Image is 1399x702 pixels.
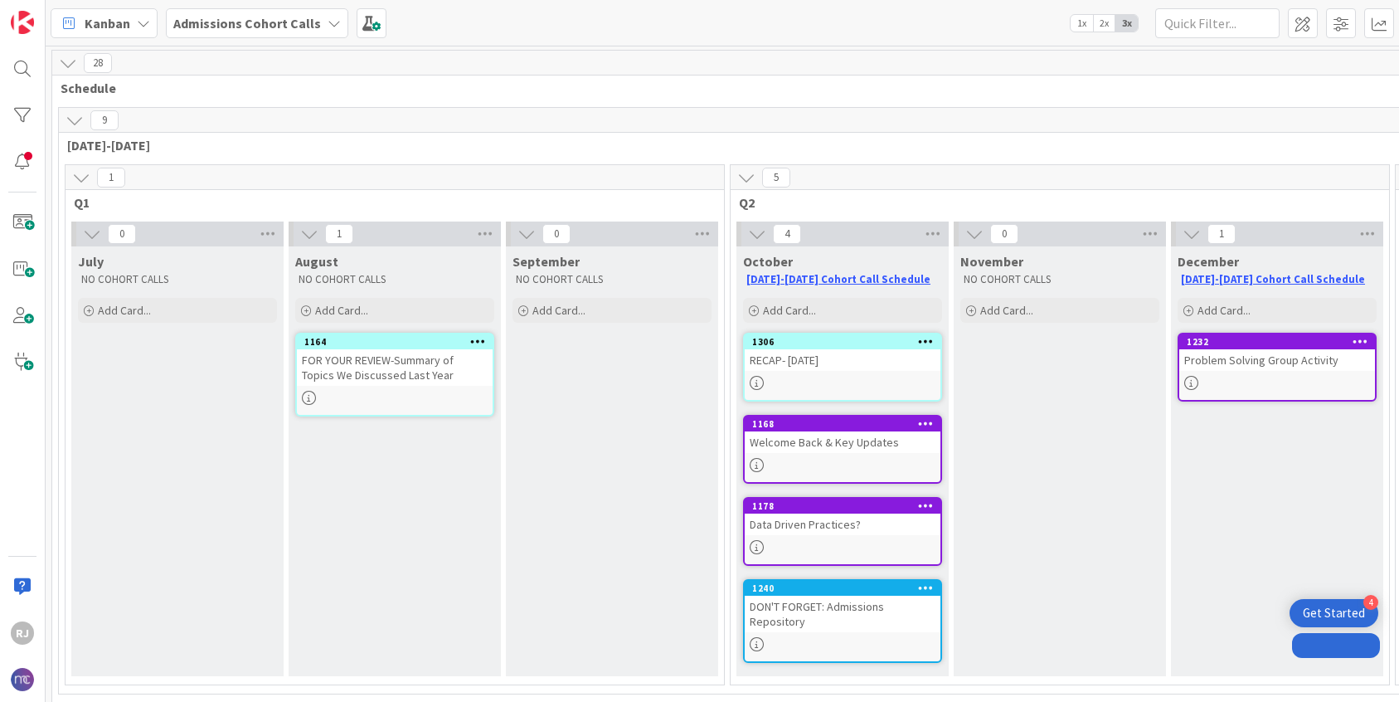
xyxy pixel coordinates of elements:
[743,253,793,270] span: October
[1178,253,1239,270] span: December
[960,253,1023,270] span: November
[745,581,940,596] div: 1240
[745,417,940,453] div: 1168Welcome Back & Key Updates
[74,194,703,211] span: Q1
[1187,336,1375,348] div: 1232
[990,224,1018,244] span: 0
[532,303,585,318] span: Add Card...
[516,273,708,286] p: NO COHORT CALLS
[297,334,493,349] div: 1164
[295,253,338,270] span: August
[745,499,940,535] div: 1178Data Driven Practices?
[745,417,940,431] div: 1168
[763,303,816,318] span: Add Card...
[304,336,493,348] div: 1164
[1179,334,1375,349] div: 1232
[746,272,930,286] a: [DATE]-[DATE] Cohort Call Schedule
[745,499,940,514] div: 1178
[1363,595,1378,610] div: 4
[98,303,151,318] span: Add Card...
[1303,605,1365,622] div: Get Started
[1155,8,1280,38] input: Quick Filter...
[11,668,34,691] img: avatar
[108,224,136,244] span: 0
[752,500,940,512] div: 1178
[752,583,940,594] div: 1240
[1071,15,1093,32] span: 1x
[964,273,1156,286] p: NO COHORT CALLS
[1179,334,1375,371] div: 1232Problem Solving Group Activity
[299,273,491,286] p: NO COHORT CALLS
[1197,303,1251,318] span: Add Card...
[1290,599,1378,627] div: Open Get Started checklist, remaining modules: 4
[752,336,940,348] div: 1306
[1093,15,1115,32] span: 2x
[542,224,571,244] span: 0
[11,11,34,34] img: Visit kanbanzone.com
[745,349,940,371] div: RECAP- [DATE]
[745,581,940,632] div: 1240DON'T FORGET: Admissions Repository
[97,168,125,188] span: 1
[81,273,274,286] p: NO COHORT CALLS
[1115,15,1138,32] span: 3x
[745,431,940,453] div: Welcome Back & Key Updates
[1207,224,1236,244] span: 1
[512,253,580,270] span: September
[745,334,940,371] div: 1306RECAP- [DATE]
[1181,272,1365,286] a: [DATE]-[DATE] Cohort Call Schedule
[762,168,790,188] span: 5
[84,53,112,73] span: 28
[773,224,801,244] span: 4
[325,224,353,244] span: 1
[745,514,940,535] div: Data Driven Practices?
[85,13,130,33] span: Kanban
[980,303,1033,318] span: Add Card...
[739,194,1368,211] span: Q2
[745,334,940,349] div: 1306
[90,110,119,130] span: 9
[1179,349,1375,371] div: Problem Solving Group Activity
[752,418,940,430] div: 1168
[297,334,493,386] div: 1164FOR YOUR REVIEW-Summary of Topics We Discussed Last Year
[11,622,34,645] div: RJ
[315,303,368,318] span: Add Card...
[745,596,940,632] div: DON'T FORGET: Admissions Repository
[297,349,493,386] div: FOR YOUR REVIEW-Summary of Topics We Discussed Last Year
[78,253,104,270] span: July
[173,15,321,32] b: Admissions Cohort Calls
